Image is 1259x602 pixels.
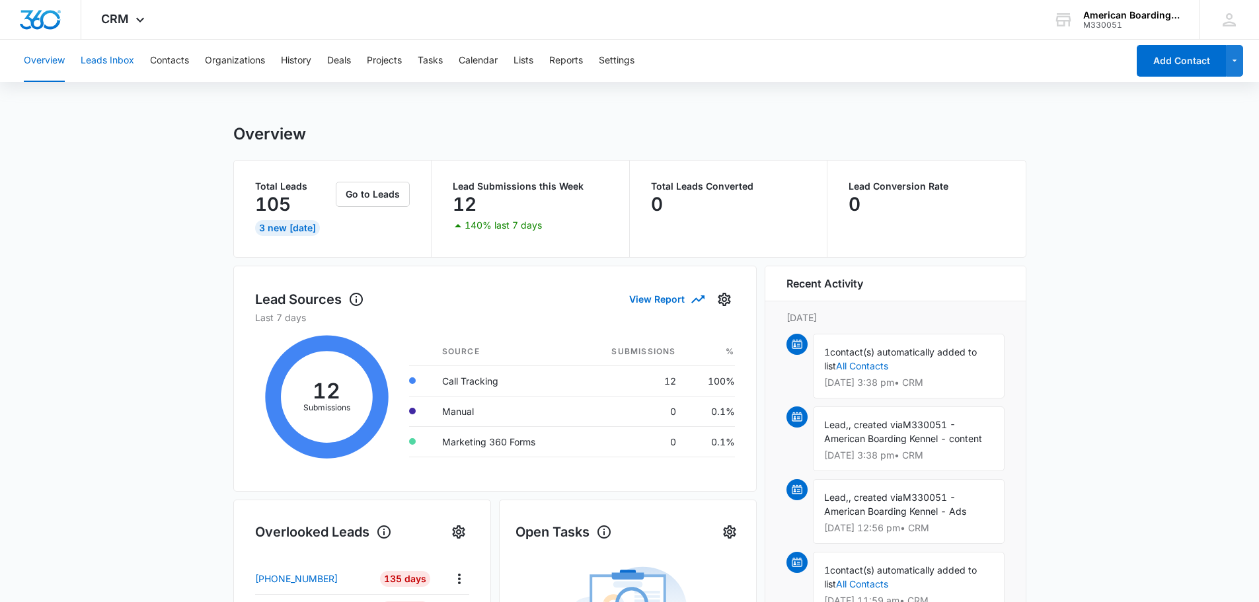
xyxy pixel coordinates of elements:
th: Source [432,338,578,366]
p: 12 [453,194,477,215]
td: 12 [578,365,687,396]
th: Submissions [578,338,687,366]
p: 140% last 7 days [465,221,542,230]
span: 1 [824,346,830,357]
button: Actions [449,568,469,589]
p: Total Leads [255,182,334,191]
td: Manual [432,396,578,426]
p: [DATE] 12:56 pm • CRM [824,523,993,533]
td: 0.1% [687,426,735,457]
td: 0.1% [687,396,735,426]
a: All Contacts [836,578,888,589]
button: Calendar [459,40,498,82]
button: Projects [367,40,402,82]
a: Go to Leads [336,188,410,200]
h1: Open Tasks [515,522,612,542]
button: Deals [327,40,351,82]
button: History [281,40,311,82]
p: Lead Conversion Rate [849,182,1005,191]
span: , created via [849,492,903,503]
h1: Overlooked Leads [255,522,392,542]
td: Call Tracking [432,365,578,396]
td: 0 [578,396,687,426]
td: Marketing 360 Forms [432,426,578,457]
h1: Overview [233,124,306,144]
span: Lead, [824,492,849,503]
button: Lists [514,40,533,82]
span: 1 [824,564,830,576]
h6: Recent Activity [786,276,863,291]
p: 105 [255,194,291,215]
button: Settings [719,521,740,543]
button: Settings [714,289,735,310]
span: M330051 - American Boarding Kennel - content [824,419,982,444]
span: Lead, [824,419,849,430]
button: Overview [24,40,65,82]
p: Last 7 days [255,311,735,324]
button: Leads Inbox [81,40,134,82]
td: 0 [578,426,687,457]
a: All Contacts [836,360,888,371]
button: Tasks [418,40,443,82]
span: , created via [849,419,903,430]
th: % [687,338,735,366]
div: account id [1083,20,1180,30]
p: Lead Submissions this Week [453,182,608,191]
p: 0 [849,194,860,215]
button: View Report [629,287,703,311]
p: [PHONE_NUMBER] [255,572,338,585]
span: CRM [101,12,129,26]
p: [DATE] 3:38 pm • CRM [824,378,993,387]
td: 100% [687,365,735,396]
button: Contacts [150,40,189,82]
p: Total Leads Converted [651,182,806,191]
a: [PHONE_NUMBER] [255,572,371,585]
button: Go to Leads [336,182,410,207]
span: contact(s) automatically added to list [824,564,977,589]
p: [DATE] [786,311,1005,324]
button: Reports [549,40,583,82]
button: Settings [448,521,469,543]
button: Add Contact [1137,45,1226,77]
div: 135 Days [380,571,430,587]
p: 0 [651,194,663,215]
div: 3 New [DATE] [255,220,320,236]
p: [DATE] 3:38 pm • CRM [824,451,993,460]
h1: Lead Sources [255,289,364,309]
span: contact(s) automatically added to list [824,346,977,371]
button: Organizations [205,40,265,82]
button: Settings [599,40,634,82]
div: account name [1083,10,1180,20]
